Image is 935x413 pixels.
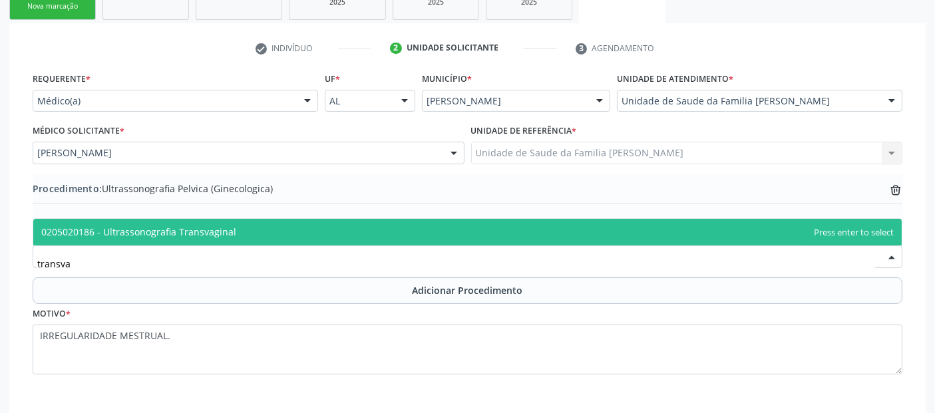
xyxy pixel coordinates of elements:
[37,94,291,108] span: Médico(a)
[622,94,875,108] span: Unidade de Saude da Familia [PERSON_NAME]
[329,94,388,108] span: AL
[19,1,86,11] div: Nova marcação
[407,42,498,54] div: Unidade solicitante
[617,69,733,90] label: Unidade de atendimento
[37,250,875,277] input: Buscar por procedimento
[33,182,273,196] span: Ultrassonografia Pelvica (Ginecologica)
[37,146,437,160] span: [PERSON_NAME]
[33,277,902,304] button: Adicionar Procedimento
[33,69,91,90] label: Requerente
[471,121,577,142] label: Unidade de referência
[390,43,402,55] div: 2
[427,94,583,108] span: [PERSON_NAME]
[33,182,102,195] span: Procedimento:
[33,121,124,142] label: Médico Solicitante
[422,69,472,90] label: Município
[325,69,340,90] label: UF
[413,283,523,297] span: Adicionar Procedimento
[41,225,236,238] span: 0205020186 - Ultrassonografia Transvaginal
[33,304,71,325] label: Motivo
